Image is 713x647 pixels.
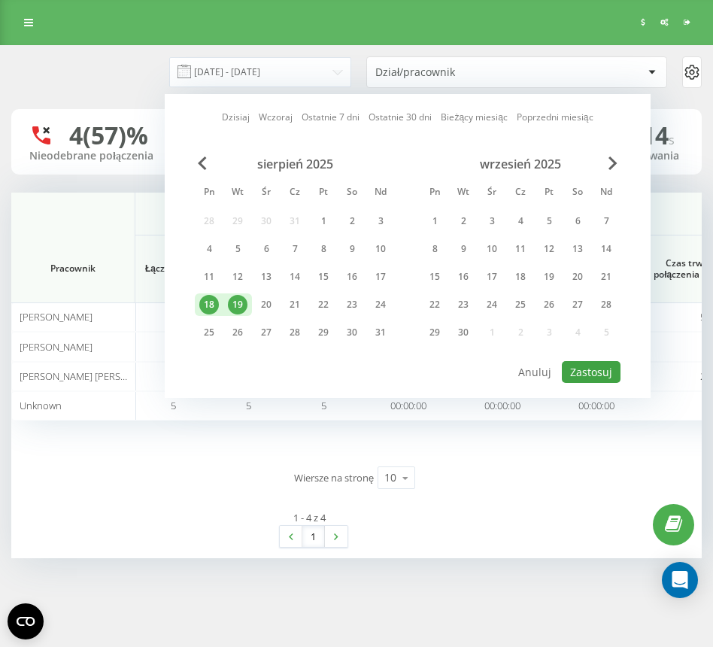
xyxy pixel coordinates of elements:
div: sob 13 wrz 2025 [563,238,592,260]
div: wt 23 wrz 2025 [449,293,478,316]
div: 29 [314,323,333,342]
div: 10 [384,470,396,485]
div: pon 25 sie 2025 [195,321,223,344]
div: śr 10 wrz 2025 [478,238,506,260]
span: [PERSON_NAME] [PERSON_NAME] [20,369,168,383]
div: ndz 21 wrz 2025 [592,266,620,288]
div: śr 13 sie 2025 [252,266,281,288]
span: Unknown [20,399,62,412]
span: 5 [246,399,251,412]
div: pt 8 sie 2025 [309,238,338,260]
div: 4 (57)% [69,121,148,150]
div: 4 [511,211,530,231]
div: 25 [511,295,530,314]
span: 5 [171,399,176,412]
div: 19 [228,295,247,314]
div: 8 [314,239,333,259]
div: 11 [511,239,530,259]
div: 21 [285,295,305,314]
div: 30 [454,323,473,342]
div: Dział/pracownik [375,66,555,79]
div: 2 [454,211,473,231]
abbr: wtorek [452,182,475,205]
span: Previous Month [198,156,207,170]
div: czw 4 wrz 2025 [506,210,535,232]
div: 1 [425,211,444,231]
span: Pracownik [24,263,122,275]
div: 13 [256,267,276,287]
div: wt 30 wrz 2025 [449,321,478,344]
div: 12 [539,239,559,259]
div: 21 [596,267,616,287]
div: 11 [199,267,219,287]
div: 18 [199,295,219,314]
div: pt 19 wrz 2025 [535,266,563,288]
div: ndz 3 sie 2025 [366,210,395,232]
div: Nieodebrane połączenia [29,150,157,163]
div: pon 22 wrz 2025 [420,293,449,316]
div: 6 [568,211,587,231]
div: wt 9 wrz 2025 [449,238,478,260]
div: pt 5 wrz 2025 [535,210,563,232]
div: śr 3 wrz 2025 [478,210,506,232]
div: śr 6 sie 2025 [252,238,281,260]
span: [PERSON_NAME] [20,340,93,354]
div: ndz 24 sie 2025 [366,293,395,316]
div: 2 [342,211,362,231]
abbr: czwartek [284,182,306,205]
div: Open Intercom Messenger [662,562,698,598]
div: sob 2 sie 2025 [338,210,366,232]
span: 14 [642,119,675,151]
div: pon 1 wrz 2025 [420,210,449,232]
div: 23 [342,295,362,314]
div: czw 7 sie 2025 [281,238,309,260]
div: pon 15 wrz 2025 [420,266,449,288]
span: s [669,132,675,148]
div: pon 4 sie 2025 [195,238,223,260]
td: 00:00:00 [361,391,455,421]
div: ndz 14 wrz 2025 [592,238,620,260]
div: 23 [454,295,473,314]
div: śr 20 sie 2025 [252,293,281,316]
a: Ostatnie 30 dni [369,110,432,124]
div: pt 22 sie 2025 [309,293,338,316]
div: 8 [425,239,444,259]
div: 30 [342,323,362,342]
div: wt 5 sie 2025 [223,238,252,260]
span: 55 [700,310,711,323]
a: Wczoraj [259,110,293,124]
button: Zastosuj [562,361,620,383]
a: Bieżący miesiąc [441,110,507,124]
div: czw 14 sie 2025 [281,266,309,288]
div: śr 17 wrz 2025 [478,266,506,288]
div: 10 [371,239,390,259]
abbr: środa [255,182,278,205]
a: Dzisiaj [222,110,250,124]
abbr: wtorek [226,182,249,205]
div: 20 [568,267,587,287]
div: wt 16 wrz 2025 [449,266,478,288]
div: czw 25 wrz 2025 [506,293,535,316]
abbr: czwartek [509,182,532,205]
abbr: piątek [538,182,560,205]
div: 19 [539,267,559,287]
abbr: niedziela [595,182,617,205]
div: 5 [228,239,247,259]
div: ndz 7 wrz 2025 [592,210,620,232]
a: Ostatnie 7 dni [302,110,360,124]
div: ndz 17 sie 2025 [366,266,395,288]
abbr: poniedziałek [198,182,220,205]
div: 1 [314,211,333,231]
div: 28 [285,323,305,342]
div: 7 [285,239,305,259]
div: wt 19 sie 2025 [223,293,252,316]
div: pt 1 sie 2025 [309,210,338,232]
abbr: sobota [566,182,589,205]
div: 22 [425,295,444,314]
div: wt 26 sie 2025 [223,321,252,344]
div: 1 - 4 z 4 [293,510,326,525]
div: 15 [314,267,333,287]
div: 17 [482,267,502,287]
div: ndz 10 sie 2025 [366,238,395,260]
button: Open CMP widget [8,603,44,639]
